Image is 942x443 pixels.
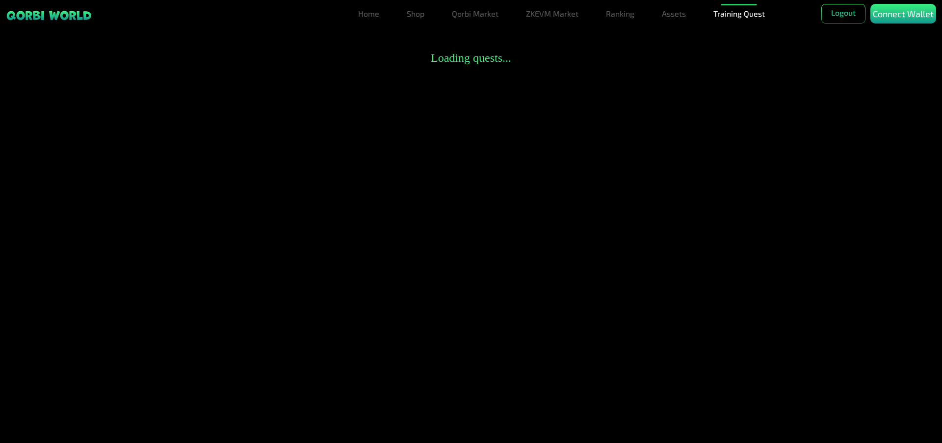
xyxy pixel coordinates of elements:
[873,7,934,21] p: Connect Wallet
[403,4,428,24] a: Shop
[709,4,769,24] a: Training Quest
[658,4,690,24] a: Assets
[821,4,865,24] button: Logout
[602,4,638,24] a: Ranking
[522,4,582,24] a: ZKEVM Market
[448,4,502,24] a: Qorbi Market
[6,10,92,21] img: sticky brand-logo
[354,4,383,24] a: Home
